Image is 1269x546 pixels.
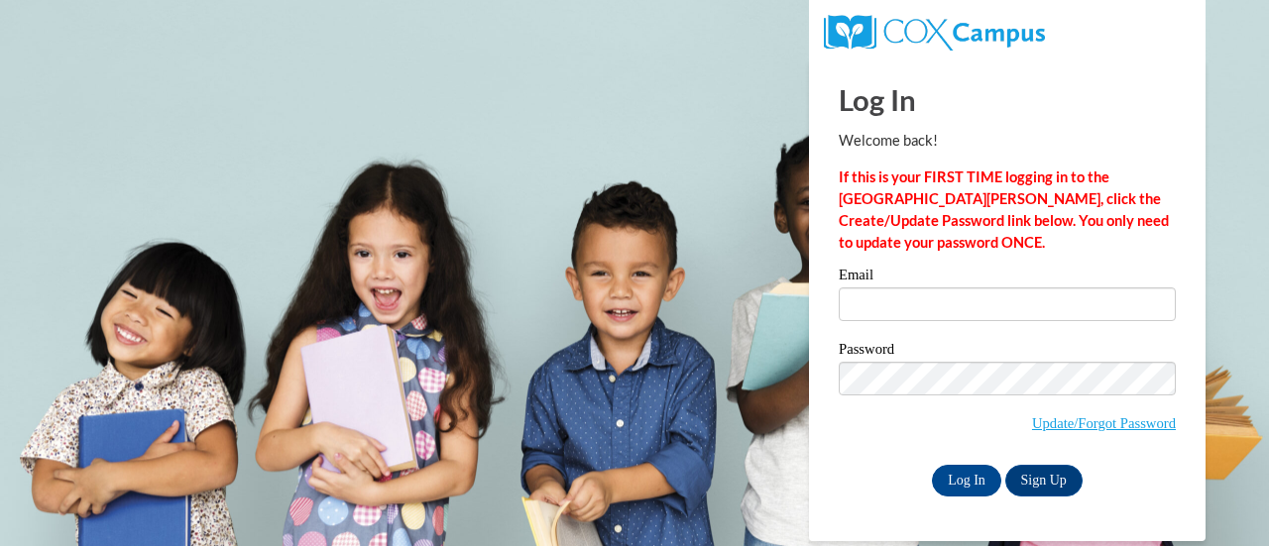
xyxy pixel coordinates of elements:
a: Update/Forgot Password [1032,415,1176,431]
a: Sign Up [1005,465,1083,496]
label: Password [839,342,1176,362]
h1: Log In [839,79,1176,120]
input: Log In [932,465,1001,496]
strong: If this is your FIRST TIME logging in to the [GEOGRAPHIC_DATA][PERSON_NAME], click the Create/Upd... [839,168,1169,251]
p: Welcome back! [839,130,1176,152]
img: COX Campus [824,15,1045,51]
label: Email [839,268,1176,287]
a: COX Campus [824,23,1045,40]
